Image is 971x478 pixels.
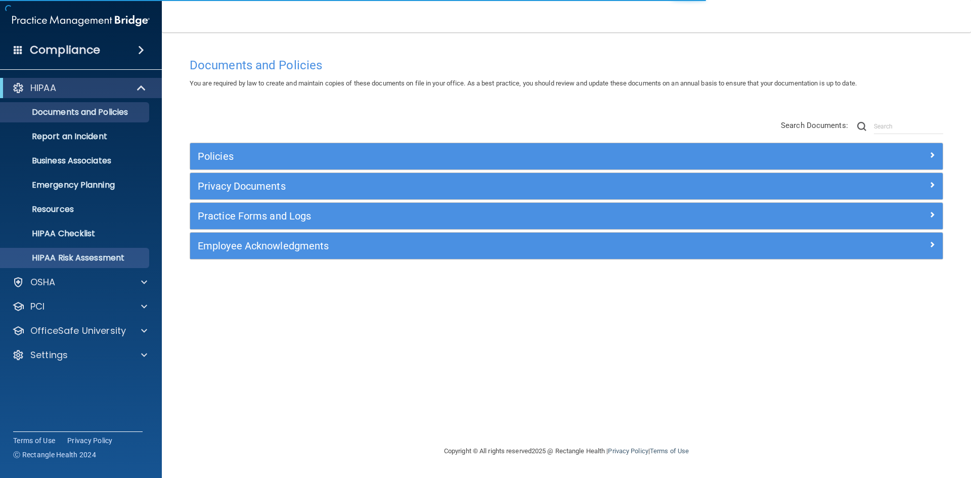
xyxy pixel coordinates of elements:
h4: Compliance [30,43,100,57]
p: Documents and Policies [7,107,145,117]
p: Settings [30,349,68,361]
span: Ⓒ Rectangle Health 2024 [13,450,96,460]
input: Search [874,119,943,134]
p: Business Associates [7,156,145,166]
a: Employee Acknowledgments [198,238,935,254]
a: OfficeSafe University [12,325,147,337]
a: Terms of Use [650,447,689,455]
a: PCI [12,300,147,313]
h5: Privacy Documents [198,181,747,192]
h5: Policies [198,151,747,162]
p: OfficeSafe University [30,325,126,337]
div: Copyright © All rights reserved 2025 @ Rectangle Health | | [382,435,751,467]
h5: Practice Forms and Logs [198,210,747,222]
p: HIPAA Checklist [7,229,145,239]
a: Practice Forms and Logs [198,208,935,224]
p: HIPAA [30,82,56,94]
a: Privacy Policy [608,447,648,455]
a: Privacy Documents [198,178,935,194]
p: Resources [7,204,145,214]
a: HIPAA [12,82,147,94]
a: OSHA [12,276,147,288]
a: Terms of Use [13,436,55,446]
a: Policies [198,148,935,164]
img: PMB logo [12,11,150,31]
p: HIPAA Risk Assessment [7,253,145,263]
a: Settings [12,349,147,361]
h4: Documents and Policies [190,59,943,72]
h5: Employee Acknowledgments [198,240,747,251]
p: Report an Incident [7,132,145,142]
span: Search Documents: [781,121,848,130]
span: You are required by law to create and maintain copies of these documents on file in your office. ... [190,79,857,87]
p: PCI [30,300,45,313]
p: OSHA [30,276,56,288]
a: Privacy Policy [67,436,113,446]
p: Emergency Planning [7,180,145,190]
img: ic-search.3b580494.png [857,122,866,131]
